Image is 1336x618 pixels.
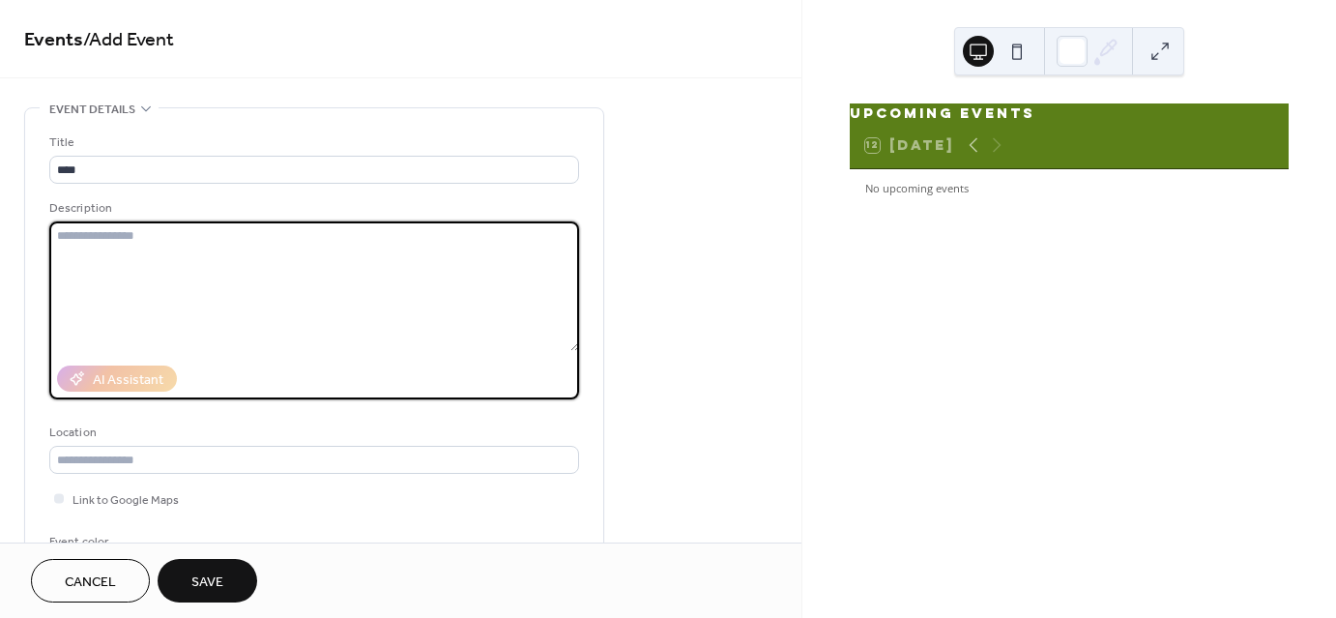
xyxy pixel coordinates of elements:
[49,100,135,120] span: Event details
[49,423,575,443] div: Location
[865,181,1273,197] div: No upcoming events
[83,21,174,59] span: / Add Event
[158,559,257,603] button: Save
[65,573,116,593] span: Cancel
[31,559,150,603] button: Cancel
[850,103,1289,122] div: Upcoming events
[49,532,194,552] div: Event color
[24,21,83,59] a: Events
[49,132,575,153] div: Title
[73,490,179,511] span: Link to Google Maps
[49,198,575,219] div: Description
[191,573,223,593] span: Save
